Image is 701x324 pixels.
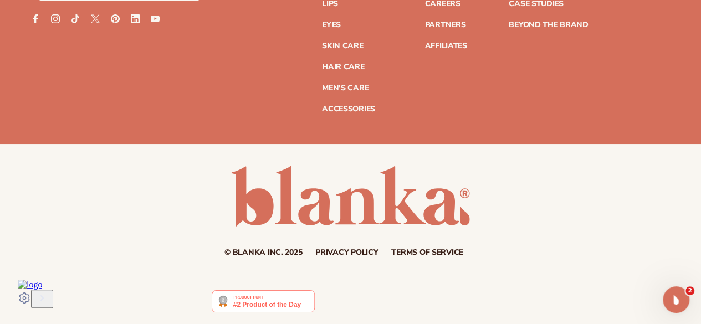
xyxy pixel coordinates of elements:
a: Affiliates [424,42,467,50]
a: Partners [424,21,465,29]
span: 2 [685,286,694,295]
a: Beyond the brand [509,21,589,29]
small: © Blanka Inc. 2025 [224,247,302,258]
a: Hair Care [322,63,364,71]
a: Privacy policy [315,249,378,256]
iframe: Customer reviews powered by Trustpilot [323,290,489,318]
a: Terms of service [391,249,463,256]
img: Blanka - Start a beauty or cosmetic line in under 5 minutes | Product Hunt [212,290,314,312]
a: Accessories [322,105,375,113]
a: Men's Care [322,84,369,92]
a: Eyes [322,21,341,29]
iframe: Intercom live chat [663,286,689,313]
a: Skin Care [322,42,363,50]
